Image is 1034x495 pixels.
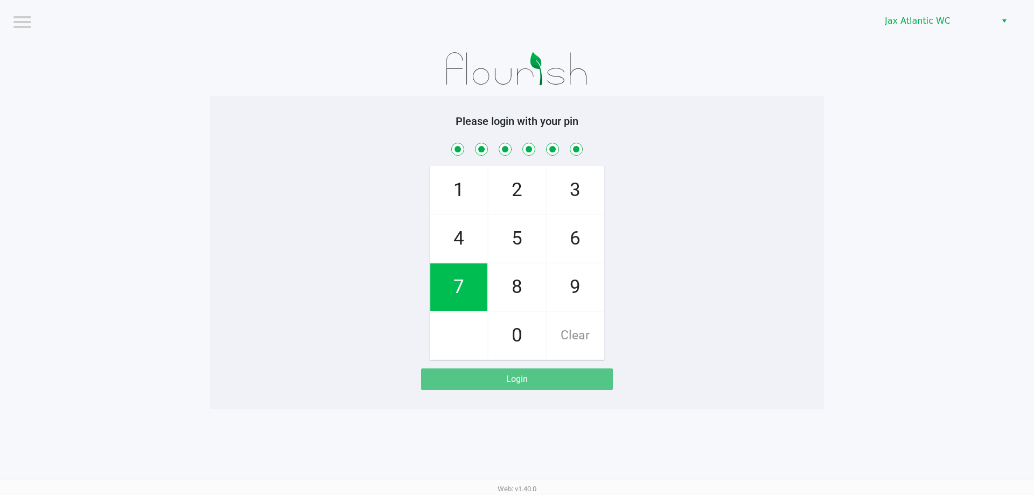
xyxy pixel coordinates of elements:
[488,166,546,214] span: 2
[430,166,487,214] span: 1
[547,166,604,214] span: 3
[430,263,487,311] span: 7
[547,312,604,359] span: Clear
[498,485,536,493] span: Web: v1.40.0
[218,115,816,128] h5: Please login with your pin
[547,263,604,311] span: 9
[885,15,990,27] span: Jax Atlantic WC
[547,215,604,262] span: 6
[488,215,546,262] span: 5
[488,263,546,311] span: 8
[488,312,546,359] span: 0
[996,11,1012,31] button: Select
[430,215,487,262] span: 4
